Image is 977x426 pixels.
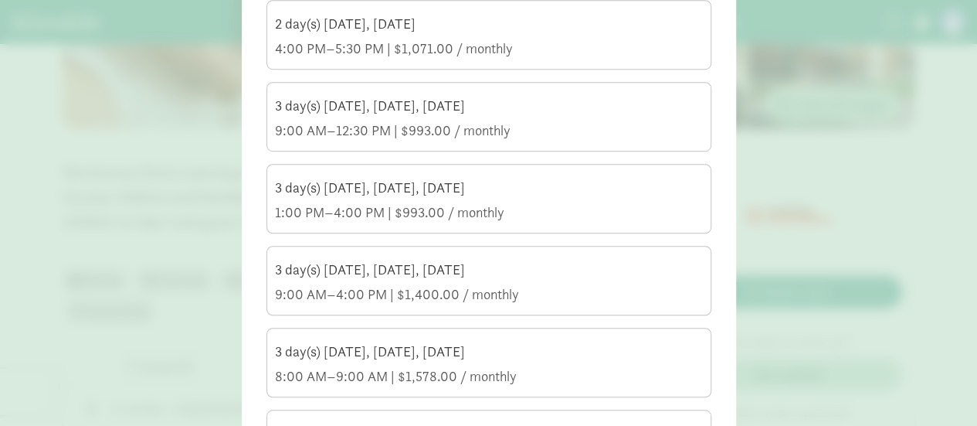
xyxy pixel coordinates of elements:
[275,15,703,33] div: 2 day(s) [DATE], [DATE]
[275,39,703,58] div: 4:00 PM–5:30 PM | $1,071.00 / monthly
[275,285,703,304] div: 9:00 AM–4:00 PM | $1,400.00 / monthly
[275,203,703,222] div: 1:00 PM–4:00 PM | $993.00 / monthly
[275,179,703,197] div: 3 day(s) [DATE], [DATE], [DATE]
[275,343,703,361] div: 3 day(s) [DATE], [DATE], [DATE]
[275,121,703,140] div: 9:00 AM–12:30 PM | $993.00 / monthly
[275,367,703,386] div: 8:00 AM–9:00 AM | $1,578.00 / monthly
[275,97,703,115] div: 3 day(s) [DATE], [DATE], [DATE]
[275,261,703,279] div: 3 day(s) [DATE], [DATE], [DATE]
